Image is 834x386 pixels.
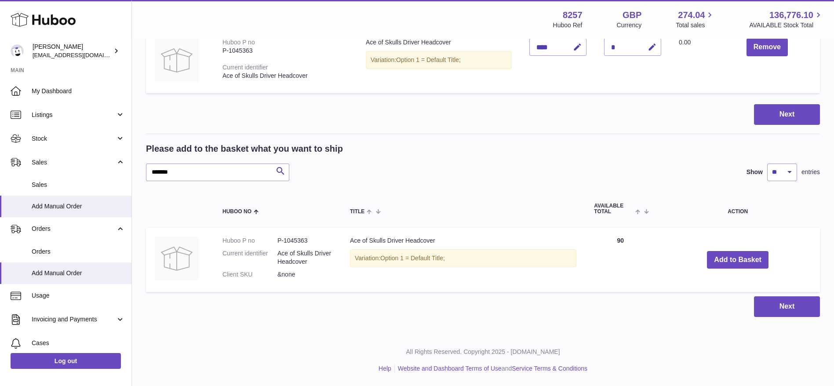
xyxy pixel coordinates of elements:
[155,38,199,82] img: Ace of Skulls Driver Headcover
[754,296,820,317] button: Next
[277,249,332,266] dd: Ace of Skulls Driver Headcover
[222,72,348,80] div: Ace of Skulls Driver Headcover
[222,237,277,245] dt: Huboo P no
[32,87,125,95] span: My Dashboard
[749,21,823,29] span: AVAILABLE Stock Total
[33,43,112,59] div: [PERSON_NAME]
[32,181,125,189] span: Sales
[11,44,24,58] img: internalAdmin-8257@internal.huboo.com
[396,56,461,63] span: Option 1 = Default Title;
[380,255,445,262] span: Option 1 = Default Title;
[11,353,121,369] a: Log out
[155,237,199,280] img: Ace of Skulls Driver Headcover
[656,194,820,223] th: Action
[585,228,656,292] td: 90
[222,47,348,55] div: P-1045363
[563,9,583,21] strong: 8257
[32,202,125,211] span: Add Manual Order
[679,39,691,46] span: 0.00
[32,158,116,167] span: Sales
[33,51,129,58] span: [EMAIL_ADDRESS][DOMAIN_NAME]
[32,225,116,233] span: Orders
[277,237,332,245] dd: P-1045363
[146,143,343,155] h2: Please add to the basket what you want to ship
[749,9,823,29] a: 136,776.10 AVAILABLE Stock Total
[222,270,277,279] dt: Client SKU
[617,21,642,29] div: Currency
[350,249,576,267] div: Variation:
[139,348,827,356] p: All Rights Reserved. Copyright 2025 - [DOMAIN_NAME]
[32,291,125,300] span: Usage
[277,270,332,279] dd: &none
[32,339,125,347] span: Cases
[32,315,116,324] span: Invoicing and Payments
[222,64,268,71] div: Current identifier
[747,168,763,176] label: Show
[747,38,788,56] button: Remove
[222,39,255,46] div: Huboo P no
[553,21,583,29] div: Huboo Ref
[754,104,820,125] button: Next
[379,365,391,372] a: Help
[769,9,813,21] span: 136,776.10
[32,135,116,143] span: Stock
[676,21,715,29] span: Total sales
[678,9,705,21] span: 274.04
[676,9,715,29] a: 274.04 Total sales
[707,251,768,269] button: Add to Basket
[395,364,587,373] li: and
[357,29,521,93] td: Ace of Skulls Driver Headcover
[32,269,125,277] span: Add Manual Order
[623,9,641,21] strong: GBP
[350,209,364,215] span: Title
[32,111,116,119] span: Listings
[32,248,125,256] span: Orders
[398,365,502,372] a: Website and Dashboard Terms of Use
[594,203,633,215] span: AVAILABLE Total
[341,228,585,292] td: Ace of Skulls Driver Headcover
[801,168,820,176] span: entries
[512,365,587,372] a: Service Terms & Conditions
[366,51,512,69] div: Variation:
[222,209,251,215] span: Huboo no
[222,249,277,266] dt: Current identifier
